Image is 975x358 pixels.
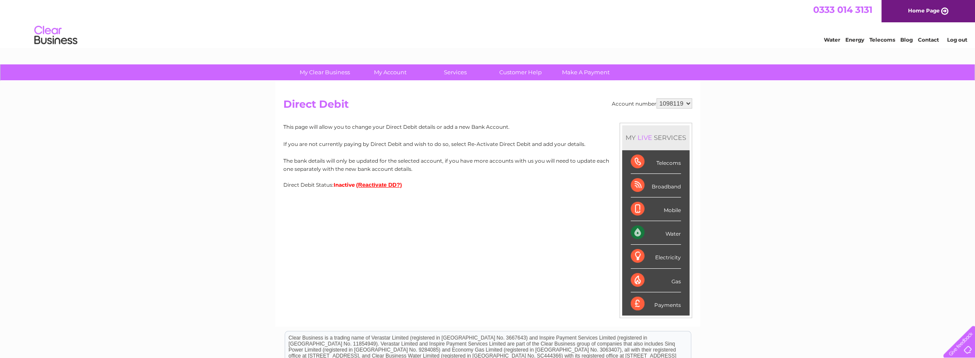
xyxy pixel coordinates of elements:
a: My Clear Business [289,64,360,80]
div: Payments [631,292,681,316]
a: Customer Help [485,64,556,80]
div: LIVE [636,133,654,142]
a: Telecoms [869,36,895,43]
h2: Direct Debit [283,98,692,115]
a: Water [824,36,840,43]
p: This page will allow you to change your Direct Debit details or add a new Bank Account. [283,123,692,131]
button: (Reactivate DD?) [356,182,402,188]
a: Blog [900,36,913,43]
a: Contact [918,36,939,43]
div: Direct Debit Status: [283,182,692,188]
div: Telecoms [631,150,681,174]
a: Services [420,64,491,80]
div: MY SERVICES [622,125,689,150]
a: 0333 014 3131 [813,4,872,15]
div: Mobile [631,197,681,221]
a: Log out [947,36,967,43]
div: Clear Business is a trading name of Verastar Limited (registered in [GEOGRAPHIC_DATA] No. 3667643... [285,5,691,42]
a: Make A Payment [550,64,621,80]
span: Inactive [334,182,355,188]
div: Electricity [631,245,681,268]
div: Broadband [631,174,681,197]
a: My Account [355,64,425,80]
p: If you are not currently paying by Direct Debit and wish to do so, select Re-Activate Direct Debi... [283,140,692,148]
a: Energy [845,36,864,43]
p: The bank details will only be updated for the selected account, if you have more accounts with us... [283,157,692,173]
div: Gas [631,269,681,292]
div: Water [631,221,681,245]
img: logo.png [34,22,78,49]
div: Account number [612,98,692,109]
